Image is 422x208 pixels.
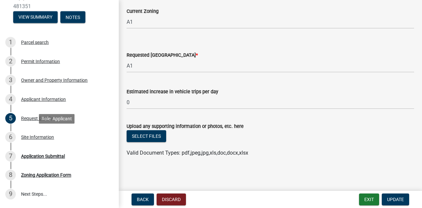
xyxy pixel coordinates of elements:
button: View Summary [13,11,58,23]
div: Applicant Information [21,97,66,102]
div: 7 [5,151,16,162]
button: Update [382,193,409,205]
div: Request Details [21,116,53,121]
div: 8 [5,170,16,180]
button: Back [132,193,154,205]
label: Requested [GEOGRAPHIC_DATA] [127,53,198,58]
div: Owner and Property Information [21,78,88,82]
div: Zoning Application Form [21,173,71,177]
div: 5 [5,113,16,124]
wm-modal-confirm: Summary [13,15,58,20]
span: Valid Document Types: pdf,jpeg,jpg,xls,doc,docx,xlsx [127,150,248,156]
span: 481351 [13,3,105,10]
button: Discard [157,193,186,205]
button: Exit [359,193,379,205]
wm-modal-confirm: Notes [60,15,85,20]
div: Role: Applicant [39,114,75,124]
div: 2 [5,56,16,67]
div: 9 [5,189,16,199]
button: Notes [60,11,85,23]
button: Select files [127,130,166,142]
div: 6 [5,132,16,142]
span: Update [387,197,404,202]
div: 3 [5,75,16,85]
div: Parcel search [21,40,49,45]
label: Current Zoning [127,9,159,14]
span: Back [137,197,149,202]
div: 1 [5,37,16,47]
div: Application Submittal [21,154,65,159]
label: Estimated increase in vehicle trips per day [127,90,218,94]
div: 4 [5,94,16,104]
div: Site Information [21,135,54,139]
label: Upload any supporting information or photos, etc. here [127,124,244,129]
div: Permit Information [21,59,60,64]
